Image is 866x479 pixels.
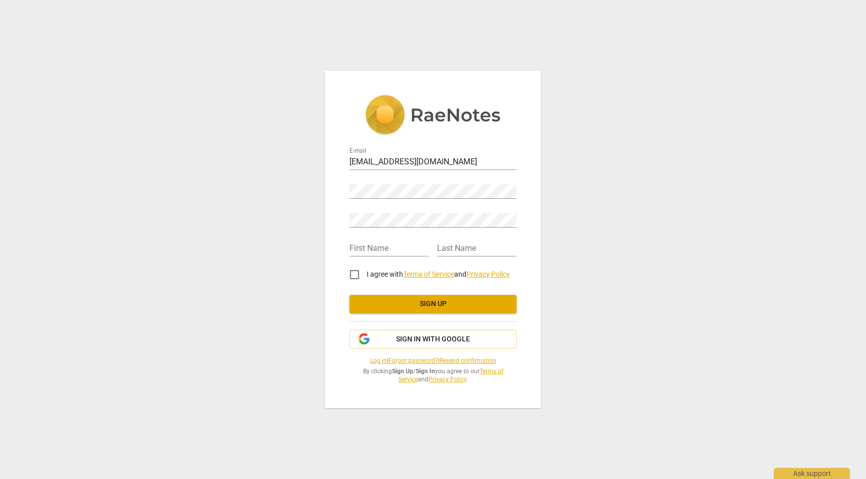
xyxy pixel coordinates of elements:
[367,270,510,278] span: I agree with and
[349,148,366,154] label: E-mail
[416,368,435,375] b: Sign In
[370,357,387,364] a: Log in
[396,334,470,344] span: Sign in with Google
[392,368,413,375] b: Sign Up
[349,367,517,384] span: By clicking / you agree to our and .
[349,330,517,349] button: Sign in with Google
[428,376,466,383] a: Privacy Policy
[403,270,454,278] a: Terms of Service
[349,295,517,313] button: Sign up
[365,95,501,137] img: 5ac2273c67554f335776073100b6d88f.svg
[358,299,508,309] span: Sign up
[388,357,438,364] a: Forgot password?
[399,368,503,383] a: Terms of Service
[774,468,850,479] div: Ask support
[349,357,517,365] span: | |
[440,357,496,364] a: Resend confirmation
[466,270,510,278] a: Privacy Policy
